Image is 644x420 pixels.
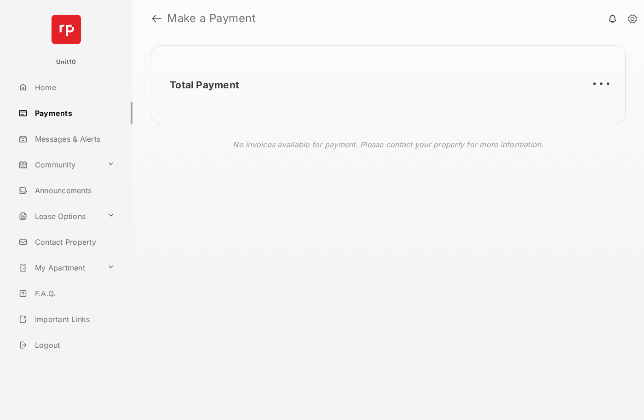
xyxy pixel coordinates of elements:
[52,15,81,44] img: svg+xml;base64,PHN2ZyB4bWxucz0iaHR0cDovL3d3dy53My5vcmcvMjAwMC9zdmciIHdpZHRoPSI2NCIgaGVpZ2h0PSI2NC...
[15,231,132,253] a: Contact Property
[15,179,132,201] a: Announcements
[15,128,132,150] a: Messages & Alerts
[15,308,118,330] a: Important Links
[15,205,103,227] a: Lease Options
[167,13,256,24] strong: Make a Payment
[15,102,132,124] a: Payments
[15,76,132,98] a: Home
[15,334,132,356] a: Logout
[233,139,543,150] p: No invoices available for payment. Please contact your property for more information.
[56,58,76,67] p: Unit10
[170,79,239,91] h2: Total Payment
[15,154,103,176] a: Community
[15,257,103,279] a: My Apartment
[15,282,132,305] a: F.A.Q.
